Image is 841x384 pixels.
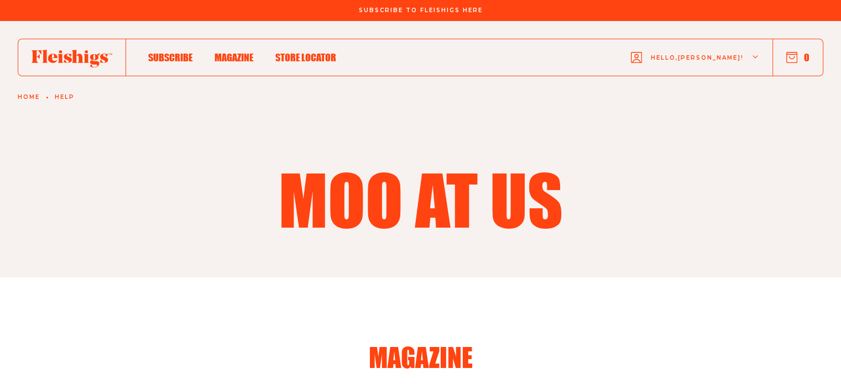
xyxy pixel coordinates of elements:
a: Magazine [215,50,253,65]
a: Home [18,94,40,101]
h1: Moo at us [182,165,660,233]
span: Subscribe [148,51,192,64]
button: 0 [786,51,809,64]
a: Subscribe [148,50,192,65]
span: Store locator [275,51,336,64]
button: Hello,[PERSON_NAME]! [631,36,759,80]
a: Subscribe To Fleishigs Here [357,7,485,13]
span: Hello, [PERSON_NAME] ! [651,54,744,80]
h3: magazine [369,344,473,370]
a: Store locator [275,50,336,65]
span: Magazine [215,51,253,64]
a: Help [55,94,75,101]
span: Subscribe To Fleishigs Here [359,7,483,14]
